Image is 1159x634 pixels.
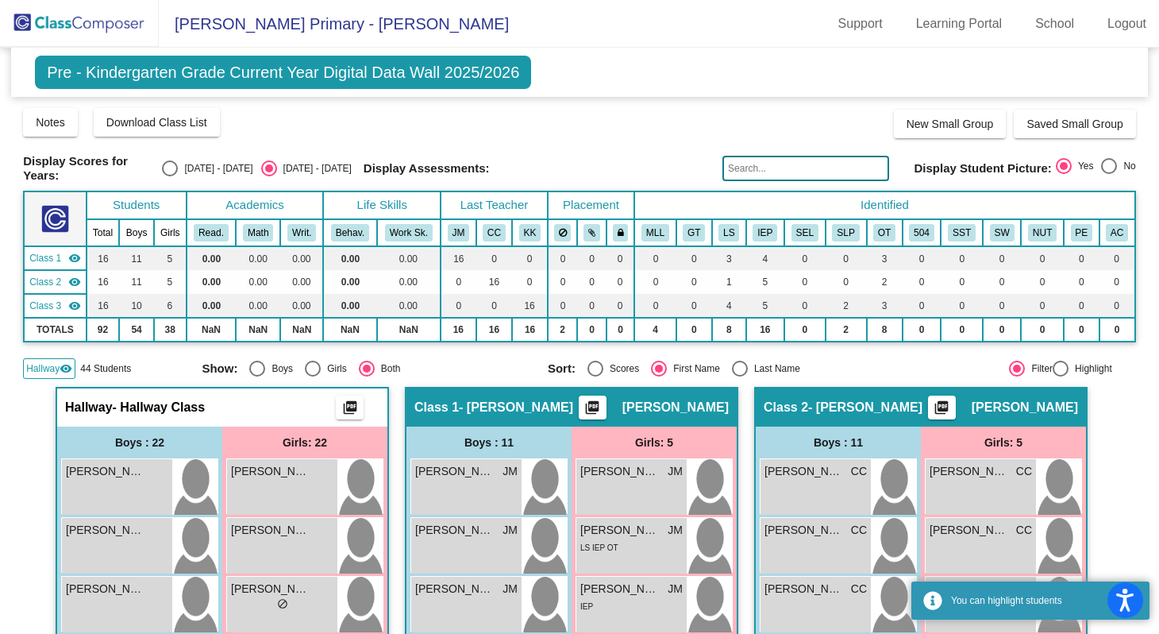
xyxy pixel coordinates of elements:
span: [PERSON_NAME] [231,581,310,597]
a: Logout [1095,11,1159,37]
th: Attendance Concerns [1099,219,1135,246]
span: Sort: [548,361,576,376]
th: Placement [548,191,635,219]
td: 0 [941,270,983,294]
span: - Hallway Class [113,400,206,416]
td: 0 [1099,294,1135,318]
button: 504 [909,224,934,242]
td: 5 [154,246,187,270]
td: 0 [512,246,547,270]
span: Hallway [65,400,113,416]
span: Class 3 [29,299,61,313]
td: 0.00 [377,270,441,294]
td: 0 [941,318,983,342]
mat-icon: picture_as_pdf [932,400,951,422]
td: 0.00 [236,246,280,270]
td: 0 [577,318,606,342]
span: CC [851,522,867,539]
td: 2 [548,318,578,342]
td: 0 [983,246,1021,270]
td: 0 [903,246,941,270]
span: [PERSON_NAME] [66,522,145,539]
td: 16 [87,270,120,294]
span: Display Assessments: [364,161,490,176]
mat-icon: picture_as_pdf [341,400,360,422]
button: Print Students Details [579,396,606,419]
div: Boys : 11 [406,427,572,458]
span: CC [851,581,867,597]
th: Last Teacher [441,191,548,219]
a: Learning Portal [903,11,1015,37]
td: 0 [941,294,983,318]
td: 0.00 [323,270,376,294]
div: Scores [603,361,639,376]
button: Behav. [331,224,369,242]
button: Print Students Details [928,396,956,419]
td: 0 [548,246,578,270]
td: 0 [826,246,867,270]
input: Search... [722,156,889,181]
button: GT [683,224,705,242]
th: Total [87,219,120,246]
span: Saved Small Group [1026,118,1122,130]
mat-radio-group: Select an option [162,160,351,176]
span: [PERSON_NAME] [66,463,145,480]
td: 0.00 [323,294,376,318]
th: Keep with teacher [606,219,634,246]
button: NUT [1028,224,1057,242]
td: NaN [323,318,376,342]
td: 1 [712,270,746,294]
td: 0 [1021,294,1064,318]
td: Kayli Kentner - Kentner [24,294,86,318]
button: Download Class List [94,108,220,137]
span: JM [668,581,683,597]
td: 0.00 [377,246,441,270]
button: SEL [791,224,818,242]
span: Display Student Picture: [914,161,1052,176]
span: Show: [202,361,237,376]
span: Pre - Kindergarten Grade Current Year Digital Data Wall 2025/2026 [35,56,531,89]
td: 0 [903,294,941,318]
span: JM [668,522,683,539]
button: PE [1071,224,1093,242]
td: 0 [441,294,476,318]
span: do_not_disturb_alt [277,598,288,609]
span: CC [1016,463,1032,480]
span: - [PERSON_NAME] [459,400,573,416]
td: 16 [512,318,547,342]
th: Boys [119,219,153,246]
div: You can highlight students [951,593,1138,608]
td: 0 [676,270,712,294]
td: 0 [577,246,606,270]
mat-radio-group: Select an option [202,361,535,377]
td: 54 [119,318,153,342]
td: 0 [1099,318,1135,342]
button: OT [873,224,895,242]
span: [PERSON_NAME] [580,581,660,597]
span: [PERSON_NAME] [972,400,1078,416]
span: Download Class List [106,116,207,129]
td: 0.00 [377,294,441,318]
td: 0 [1021,246,1064,270]
div: Last Name [748,361,800,376]
td: 5 [154,270,187,294]
th: Keep with students [577,219,606,246]
button: Math [243,224,273,242]
div: Girls [321,361,347,376]
th: Students [87,191,187,219]
td: 0 [606,294,634,318]
button: Notes [23,108,78,137]
span: [PERSON_NAME] [66,581,145,597]
span: CC [1016,522,1032,539]
td: 0.00 [323,246,376,270]
td: 0 [577,270,606,294]
td: NaN [377,318,441,342]
span: Class 2 [764,400,808,416]
th: School Wide Intervention [983,219,1021,246]
td: 0 [784,246,826,270]
td: 0 [548,294,578,318]
td: 4 [746,246,784,270]
td: 3 [712,246,746,270]
td: 16 [441,318,476,342]
td: 11 [119,246,153,270]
